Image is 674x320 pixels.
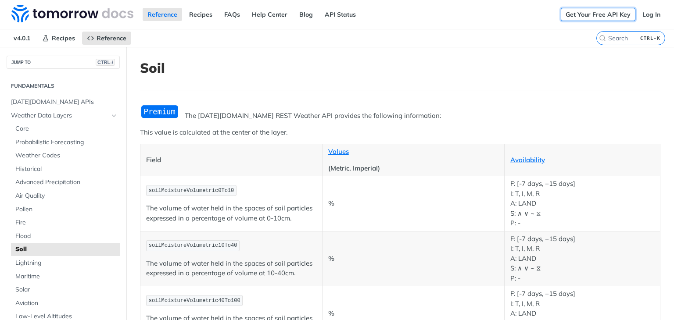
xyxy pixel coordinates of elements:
[328,147,349,156] a: Values
[15,205,118,214] span: Pollen
[7,82,120,90] h2: Fundamentals
[11,256,120,270] a: Lightning
[15,232,118,241] span: Flood
[7,109,120,122] a: Weather Data LayersHide subpages for Weather Data Layers
[96,59,115,66] span: CTRL-/
[11,243,120,256] a: Soil
[638,8,665,21] a: Log In
[146,259,316,278] p: The volume of water held in the spaces of soil particles expressed in a percentage of volume at 1...
[11,270,120,283] a: Maritime
[15,272,118,281] span: Maritime
[82,32,131,45] a: Reference
[15,124,118,133] span: Core
[11,283,120,296] a: Solar
[11,149,120,162] a: Weather Codes
[320,8,361,21] a: API Status
[111,112,118,119] button: Hide subpages for Weather Data Layers
[146,203,316,223] p: The volume of water held in the spaces of soil particles expressed in a percentage of volume at 0...
[15,299,118,308] span: Aviation
[561,8,635,21] a: Get Your Free API Key
[328,199,498,209] p: %
[15,151,118,160] span: Weather Codes
[599,35,606,42] svg: Search
[294,8,318,21] a: Blog
[11,297,120,310] a: Aviation
[149,298,240,304] span: soilMoistureVolumetric40To100
[219,8,245,21] a: FAQs
[11,230,120,243] a: Flood
[15,165,118,174] span: Historical
[328,309,498,319] p: %
[15,218,118,227] span: Fire
[638,34,663,43] kbd: CTRL-K
[11,122,120,135] a: Core
[143,8,182,21] a: Reference
[149,188,234,194] span: soilMoistureVolumetric0To10
[15,245,118,254] span: Soil
[247,8,292,21] a: Help Center
[15,138,118,147] span: Probabilistic Forecasting
[15,178,118,187] span: Advanced Precipitation
[7,56,120,69] button: JUMP TOCTRL-/
[146,155,316,165] p: Field
[9,32,35,45] span: v4.0.1
[11,5,133,22] img: Tomorrow.io Weather API Docs
[184,8,217,21] a: Recipes
[510,156,545,164] a: Availability
[11,111,108,120] span: Weather Data Layers
[328,164,498,174] p: (Metric, Imperial)
[7,96,120,109] a: [DATE][DOMAIN_NAME] APIs
[510,179,655,228] p: F: [-7 days, +15 days] I: T, I, M, R A: LAND S: ∧ ∨ ~ ⧖ P: -
[140,60,660,76] h1: Soil
[140,111,660,121] p: The [DATE][DOMAIN_NAME] REST Weather API provides the following information:
[11,203,120,216] a: Pollen
[11,98,118,107] span: [DATE][DOMAIN_NAME] APIs
[52,34,75,42] span: Recipes
[37,32,80,45] a: Recipes
[11,176,120,189] a: Advanced Precipitation
[11,189,120,203] a: Air Quality
[11,163,120,176] a: Historical
[15,285,118,294] span: Solar
[11,216,120,229] a: Fire
[149,242,237,249] span: soilMoistureVolumetric10To40
[97,34,126,42] span: Reference
[510,234,655,284] p: F: [-7 days, +15 days] I: T, I, M, R A: LAND S: ∧ ∨ ~ ⧖ P: -
[11,136,120,149] a: Probabilistic Forecasting
[328,254,498,264] p: %
[140,128,660,138] p: This value is calculated at the center of the layer.
[15,259,118,267] span: Lightning
[15,192,118,200] span: Air Quality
